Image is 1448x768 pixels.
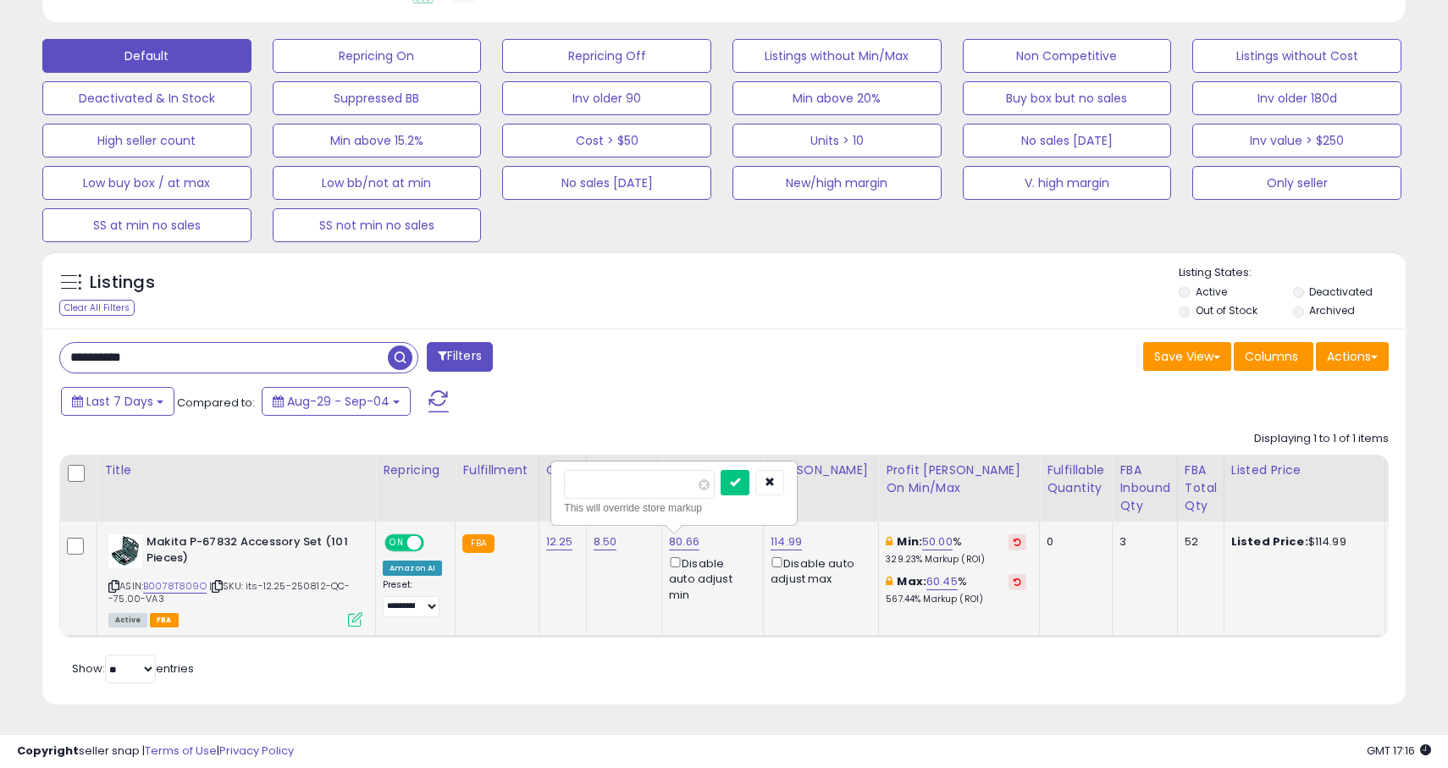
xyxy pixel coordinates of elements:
button: V. high margin [963,166,1172,200]
h5: Listings [90,271,155,295]
div: Preset: [383,579,442,617]
button: Deactivated & In Stock [42,81,251,115]
b: Min: [897,533,922,550]
button: SS not min no sales [273,208,482,242]
div: Clear All Filters [59,300,135,316]
button: Low buy box / at max [42,166,251,200]
small: FBA [462,534,494,553]
button: Non Competitive [963,39,1172,73]
span: | SKU: its-12.25-250812-QC--75.00-VA3 [108,579,351,605]
button: New/high margin [732,166,942,200]
div: Cost [546,461,579,479]
button: Inv older 180d [1192,81,1401,115]
button: High seller count [42,124,251,157]
label: Archived [1309,303,1355,318]
button: Repricing On [273,39,482,73]
div: FBA inbound Qty [1119,461,1170,515]
div: $114.99 [1231,534,1372,550]
b: Listed Price: [1231,533,1308,550]
button: Inv older 90 [502,81,711,115]
button: Min above 20% [732,81,942,115]
span: ON [386,536,407,550]
button: Actions [1316,342,1389,371]
div: Title [104,461,368,479]
span: Compared to: [177,395,255,411]
div: % [886,534,1026,566]
button: Aug-29 - Sep-04 [262,387,411,416]
label: Deactivated [1309,285,1373,299]
button: Only seller [1192,166,1401,200]
button: Min above 15.2% [273,124,482,157]
button: Filters [427,342,493,372]
button: Listings without Cost [1192,39,1401,73]
div: FBA Total Qty [1185,461,1217,515]
span: Columns [1245,348,1298,365]
button: Columns [1234,342,1313,371]
p: 567.44% Markup (ROI) [886,594,1026,605]
div: 52 [1185,534,1211,550]
a: 50.00 [922,533,953,550]
p: Listing States: [1179,265,1405,281]
div: Amazon AI [383,561,442,576]
span: 2025-09-12 17:16 GMT [1367,743,1431,759]
div: This will override store markup [564,500,784,517]
div: 3 [1119,534,1164,550]
div: [PERSON_NAME] [771,461,871,479]
span: All listings currently available for purchase on Amazon [108,613,147,627]
div: Repricing [383,461,448,479]
div: Fulfillment [462,461,531,479]
button: No sales [DATE] [963,124,1172,157]
button: SS at min no sales [42,208,251,242]
div: ASIN: [108,534,362,625]
span: OFF [422,536,449,550]
button: Units > 10 [732,124,942,157]
a: 12.25 [546,533,573,550]
button: Save View [1143,342,1231,371]
button: Repricing Off [502,39,711,73]
p: 329.23% Markup (ROI) [886,554,1026,566]
th: The percentage added to the cost of goods (COGS) that forms the calculator for Min & Max prices. [879,455,1040,522]
button: Low bb/not at min [273,166,482,200]
span: FBA [150,613,179,627]
div: seller snap | | [17,743,294,760]
button: Inv value > $250 [1192,124,1401,157]
span: Last 7 Days [86,393,153,410]
i: Revert to store-level Min Markup [1014,538,1021,546]
div: Fulfillable Quantity [1047,461,1105,497]
img: 51jC0QV6sGL._SL40_.jpg [108,534,142,568]
button: Suppressed BB [273,81,482,115]
i: This overrides the store level max markup for this listing [886,576,893,587]
div: Profit [PERSON_NAME] on Min/Max [886,461,1032,497]
i: Revert to store-level Max Markup [1014,577,1021,586]
a: 8.50 [594,533,617,550]
button: Cost > $50 [502,124,711,157]
span: Aug-29 - Sep-04 [287,393,390,410]
label: Active [1196,285,1227,299]
div: % [886,574,1026,605]
button: No sales [DATE] [502,166,711,200]
a: 80.66 [669,533,699,550]
label: Out of Stock [1196,303,1257,318]
a: 114.99 [771,533,802,550]
i: This overrides the store level min markup for this listing [886,536,893,547]
b: Makita P-67832 Accessory Set (101 Pieces) [146,534,352,570]
button: Listings without Min/Max [732,39,942,73]
div: Disable auto adjust max [771,554,865,587]
div: Disable auto adjust min [669,554,750,603]
span: Show: entries [72,660,194,677]
strong: Copyright [17,743,79,759]
div: 0 [1047,534,1099,550]
button: Buy box but no sales [963,81,1172,115]
a: Terms of Use [145,743,217,759]
div: Listed Price [1231,461,1378,479]
button: Default [42,39,251,73]
b: Max: [897,573,926,589]
a: B0078T809O [143,579,207,594]
a: 60.45 [926,573,958,590]
a: Privacy Policy [219,743,294,759]
button: Last 7 Days [61,387,174,416]
div: Displaying 1 to 1 of 1 items [1254,431,1389,447]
